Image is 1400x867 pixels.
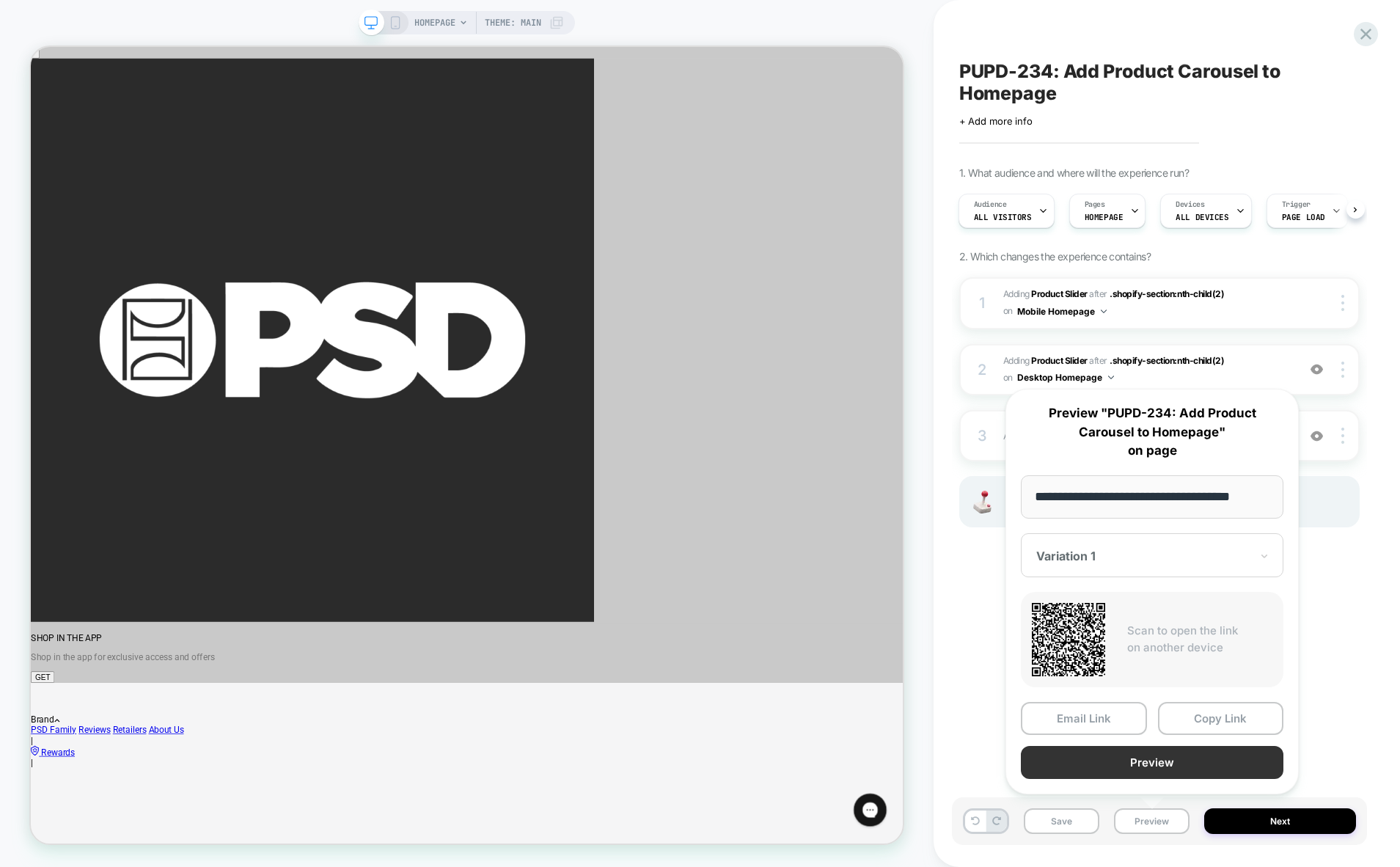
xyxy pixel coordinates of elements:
div: 2 [975,356,990,383]
span: on [1003,370,1013,386]
span: Adding [1003,288,1088,299]
button: Next [1204,808,1356,834]
iframe: To enrich screen reader interactions, please activate Accessibility in Grammarly extension settings [31,47,903,841]
button: Copy Link [1158,702,1284,735]
img: crossed eye [1311,363,1323,376]
b: Product Slider [1031,288,1087,299]
span: Adding [1003,355,1088,366]
span: Page Load [1282,212,1325,222]
p: Scan to open the link on another device [1127,623,1272,656]
span: Theme: MAIN [485,11,541,34]
div: 1 [975,290,990,316]
span: All Visitors [974,212,1032,222]
button: Save [1024,808,1099,834]
span: AFTER [1089,288,1107,299]
img: close [1341,428,1344,444]
span: PUPD-234: Add Product Carousel to Homepage [959,60,1360,104]
img: crossed eye [1311,430,1323,442]
span: AFTER [1089,355,1107,366]
span: HOMEPAGE [414,11,455,34]
button: Mobile Homepage [1017,302,1107,321]
div: 3 [975,422,990,449]
span: Pages [1085,200,1105,210]
button: Desktop Homepage [1017,368,1114,387]
span: .shopify-section:nth-child(2) [1110,288,1224,299]
b: Product Slider [1031,355,1087,366]
img: close [1341,295,1344,311]
p: Preview "PUPD-234: Add Product Carousel to Homepage" on page [1021,404,1283,461]
img: Joystick [968,491,997,513]
img: close [1341,362,1344,378]
img: down arrow [1101,310,1107,313]
span: Devices [1176,200,1204,210]
button: Preview [1021,746,1283,779]
span: on [1003,303,1013,319]
span: 1. What audience and where will the experience run? [959,167,1189,179]
button: Preview [1114,808,1190,834]
span: .shopify-section:nth-child(2) [1110,355,1224,366]
span: + Add more info [959,115,1033,127]
span: Audience [974,200,1007,210]
span: 2. Which changes the experience contains? [959,250,1151,263]
button: Email Link [1021,702,1147,735]
span: HOMEPAGE [1085,212,1124,222]
span: ALL DEVICES [1176,212,1228,222]
span: Trigger [1282,200,1311,210]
